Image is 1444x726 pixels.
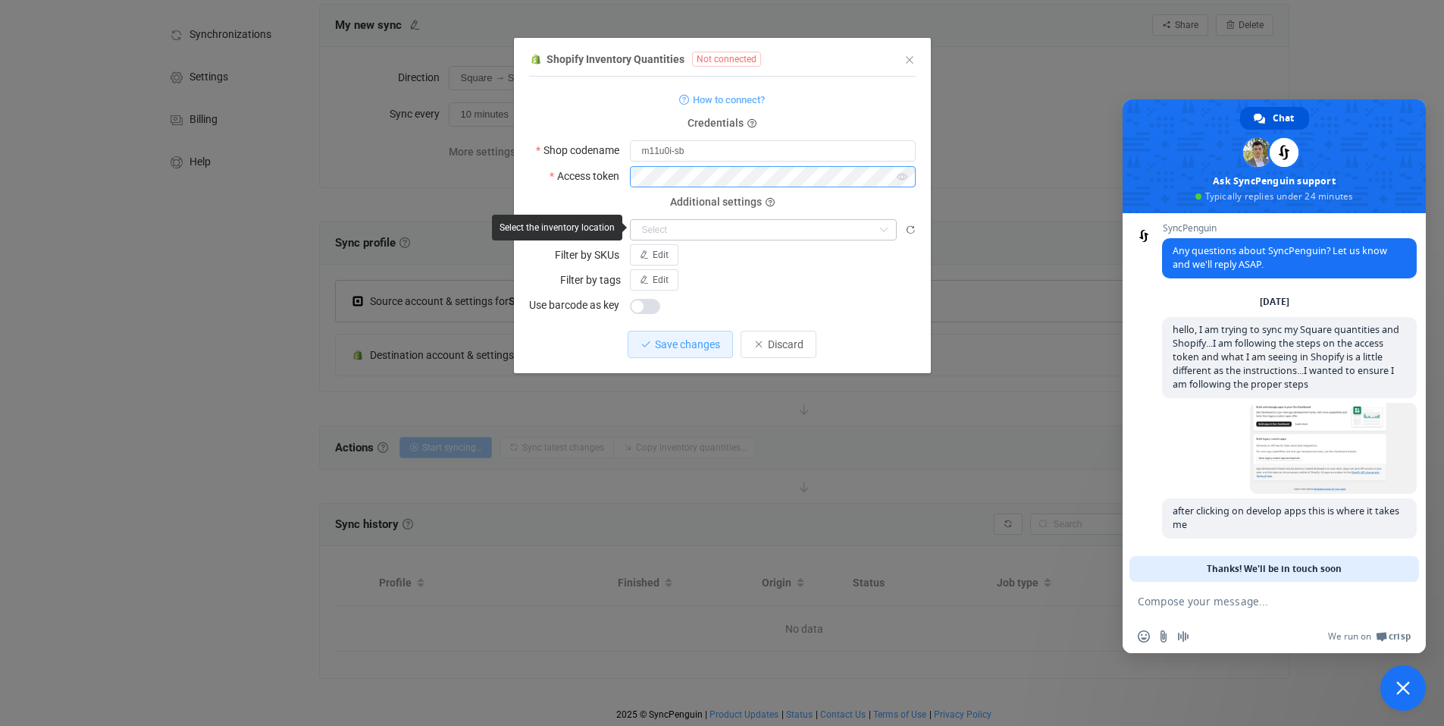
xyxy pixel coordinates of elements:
span: SyncPenguin [1162,223,1417,234]
span: Edit [653,275,669,285]
span: Audio message [1177,630,1189,643]
button: Discard [741,331,816,358]
div: Close chat [1380,665,1426,711]
label: Filter by SKUs [555,244,628,266]
input: Select [630,219,897,240]
div: Select the inventory location [492,215,622,240]
button: Save changes [628,331,733,358]
span: Save changes [655,338,720,350]
span: after clicking on develop apps this is where it takes me [1173,504,1399,531]
div: [DATE] [1260,297,1289,306]
span: Send a file [1157,630,1170,643]
span: Insert an emoji [1138,630,1150,643]
textarea: Compose your message... [1138,595,1377,608]
span: Thanks! We'll be in touch soon [1207,556,1342,582]
label: Use barcode as key [529,294,628,316]
div: dialog [514,38,931,373]
span: We run on [1328,630,1371,643]
label: Filter by tags [560,269,630,291]
button: Edit [630,269,678,291]
span: Chat [1273,107,1294,130]
span: hello, I am trying to sync my Square quantities and Shopify...I am following the steps on the acc... [1173,323,1399,391]
button: Edit [630,244,678,266]
span: Discard [768,338,803,350]
span: Crisp [1389,630,1411,643]
a: We run onCrisp [1328,630,1411,643]
div: Chat [1240,107,1309,130]
span: Edit [653,250,669,260]
span: Any questions about SyncPenguin? Let us know and we'll reply ASAP. [1173,244,1387,271]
